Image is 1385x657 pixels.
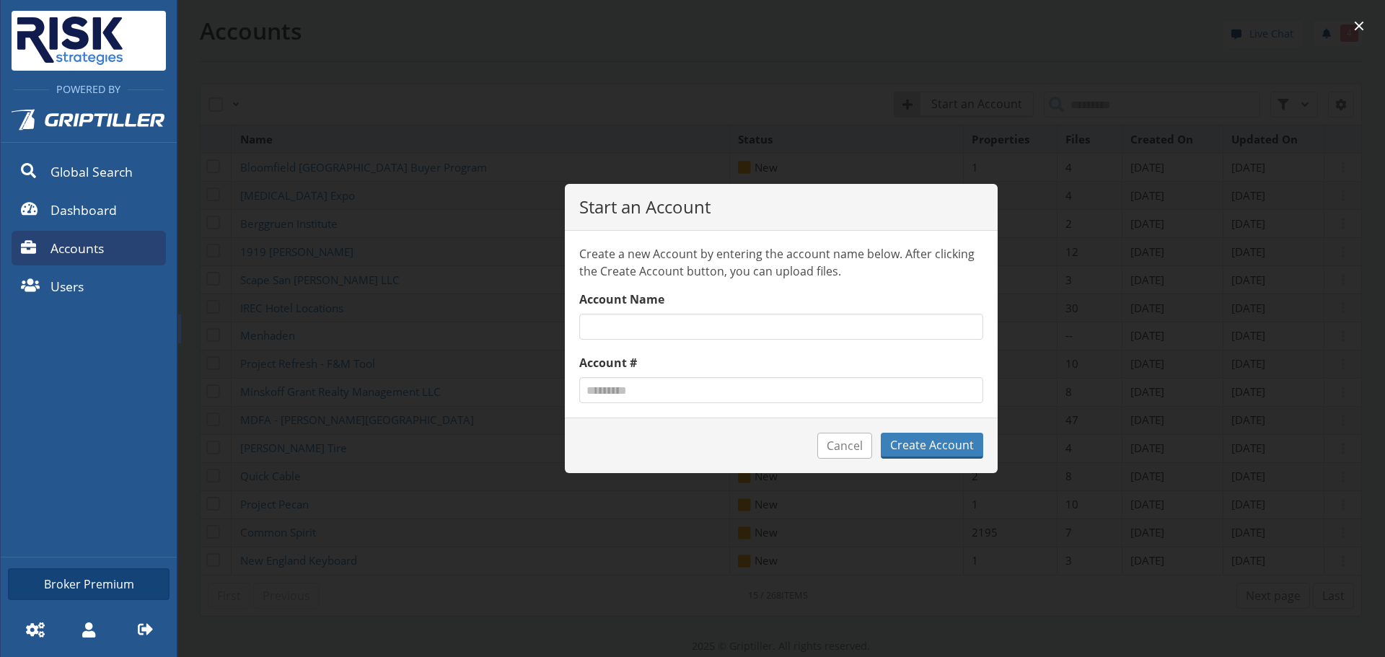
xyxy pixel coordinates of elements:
[49,82,128,96] span: Powered By
[12,193,166,227] a: Dashboard
[50,162,133,181] span: Global Search
[12,154,166,189] a: Global Search
[1,97,177,151] a: Griptiller
[579,198,983,216] p: Start an Account
[579,245,983,280] p: Create a new Account by entering the account name below. After clicking the Create Account button...
[579,291,983,308] label: Account Name
[12,269,166,304] a: Users
[12,231,166,265] a: Accounts
[50,200,117,219] span: Dashboard
[8,568,170,600] a: Broker Premium
[579,354,983,371] label: Account #
[12,11,128,71] img: Risk Strategies Company
[881,433,983,459] button: Create Account
[50,277,84,296] span: Users
[50,239,104,257] span: Accounts
[817,433,872,459] button: Cancel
